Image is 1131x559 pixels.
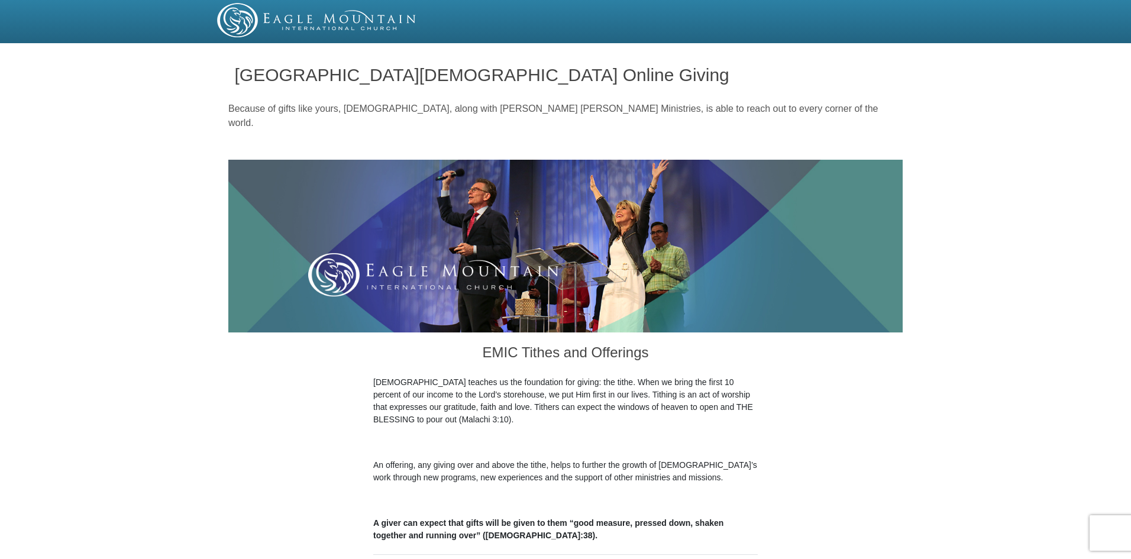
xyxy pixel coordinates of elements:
b: A giver can expect that gifts will be given to them “good measure, pressed down, shaken together ... [373,518,723,540]
h3: EMIC Tithes and Offerings [373,332,758,376]
h1: [GEOGRAPHIC_DATA][DEMOGRAPHIC_DATA] Online Giving [235,65,897,85]
p: Because of gifts like yours, [DEMOGRAPHIC_DATA], along with [PERSON_NAME] [PERSON_NAME] Ministrie... [228,102,903,130]
p: [DEMOGRAPHIC_DATA] teaches us the foundation for giving: the tithe. When we bring the first 10 pe... [373,376,758,426]
p: An offering, any giving over and above the tithe, helps to further the growth of [DEMOGRAPHIC_DAT... [373,459,758,484]
img: EMIC [217,3,417,37]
